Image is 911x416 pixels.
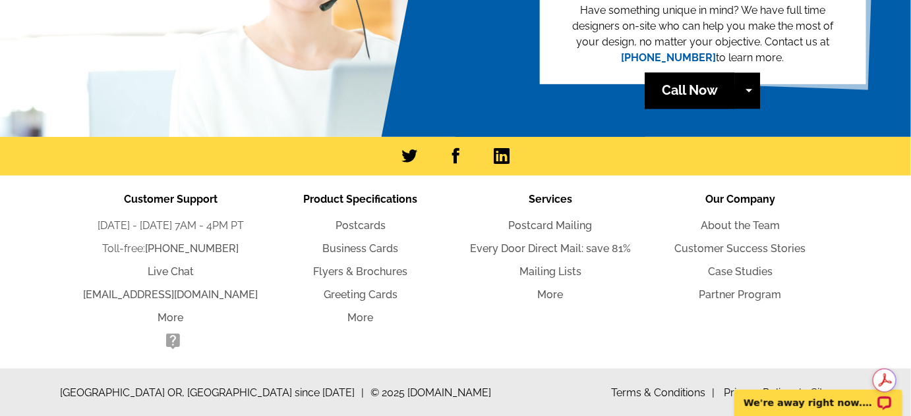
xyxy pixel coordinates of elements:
[76,241,266,257] li: Toll-free:
[705,193,775,205] span: Our Company
[622,51,717,64] a: [PHONE_NUMBER]
[336,219,386,232] a: Postcards
[146,242,239,255] a: [PHONE_NUMBER]
[708,265,773,278] a: Case Studies
[470,242,631,255] a: Every Door Direct Mail: save 81%
[60,385,364,401] span: [GEOGRAPHIC_DATA] OR, [GEOGRAPHIC_DATA] since [DATE]
[158,311,184,324] a: More
[611,386,715,399] a: Terms & Conditions
[529,193,572,205] span: Services
[76,218,266,234] li: [DATE] - [DATE] 7AM - 4PM PT
[675,242,806,255] a: Customer Success Stories
[314,265,408,278] a: Flyers & Brochures
[699,288,782,301] a: Partner Program
[724,386,802,399] a: Privacy Policy
[701,219,780,232] a: About the Team
[561,3,845,66] p: Have something unique in mind? We have full time designers on-site who can help you make the most...
[84,288,258,301] a: [EMAIL_ADDRESS][DOMAIN_NAME]
[324,288,397,301] a: Greeting Cards
[348,311,374,324] a: More
[726,375,911,416] iframe: LiveChat chat widget
[519,265,581,278] a: Mailing Lists
[509,219,593,232] a: Postcard Mailing
[370,385,491,401] span: © 2025 [DOMAIN_NAME]
[538,288,564,301] a: More
[148,265,194,278] a: Live Chat
[645,72,735,109] a: Call Now
[304,193,418,205] span: Product Specifications
[124,193,218,205] span: Customer Support
[323,242,399,255] a: Business Cards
